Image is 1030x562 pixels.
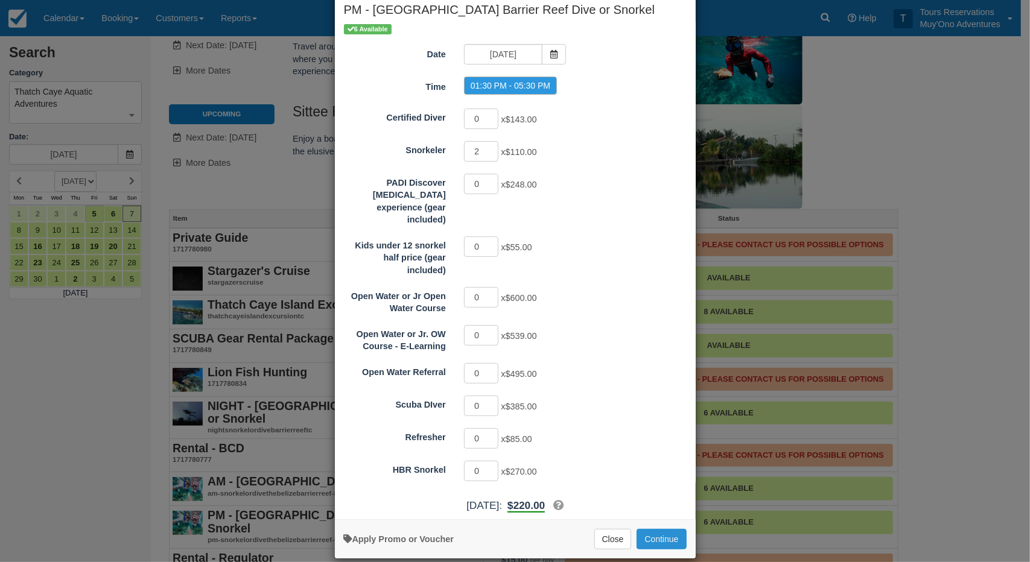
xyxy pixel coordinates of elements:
label: Snorkeler [335,140,455,157]
span: $270.00 [506,467,537,476]
label: Date [335,44,455,61]
input: Snorkeler [464,141,499,162]
input: Open Water or Jr Open Water Course [464,287,499,308]
span: x [501,331,536,341]
label: Open Water or Jr Open Water Course [335,286,455,315]
span: 6 Available [344,24,392,34]
label: Refresher [335,427,455,444]
input: Certified Diver [464,109,499,129]
label: HBR Snorkel [335,459,455,476]
input: Kids under 12 snorkel half price (gear included) [464,236,499,257]
span: x [501,242,532,252]
label: Scuba DIver [335,394,455,411]
span: $110.00 [506,147,537,157]
label: Time [335,77,455,93]
button: Add to Booking [637,529,686,549]
span: $85.00 [506,434,532,444]
span: x [501,402,536,411]
input: Refresher [464,428,499,449]
label: Open Water Referral [335,362,455,379]
span: x [501,147,536,157]
span: x [501,369,536,379]
input: PADI Discover Scuba Diving experience (gear included) [464,174,499,194]
span: $220.00 [507,499,545,511]
span: $143.00 [506,115,537,124]
input: Open Water or Jr. OW Course - E-Learning [464,325,499,346]
label: Certified Diver [335,107,455,124]
label: PADI Discover Scuba Diving experience (gear included) [335,172,455,226]
button: Close [594,529,632,549]
div: [DATE]: [335,498,696,513]
span: x [501,467,536,476]
span: $248.00 [506,180,537,189]
span: x [501,180,536,189]
label: Kids under 12 snorkel half price (gear included) [335,235,455,277]
a: Apply Voucher [344,534,454,544]
span: $55.00 [506,242,532,252]
input: HBR Snorkel [464,461,499,481]
span: x [501,115,536,124]
label: Open Water or Jr. OW Course - E-Learning [335,324,455,353]
input: Open Water Referral [464,363,499,384]
input: Scuba DIver [464,396,499,416]
span: $385.00 [506,402,537,411]
span: $495.00 [506,369,537,379]
span: $600.00 [506,293,537,303]
span: x [501,293,536,303]
label: 01:30 PM - 05:30 PM [464,77,557,95]
span: x [501,434,532,444]
span: $539.00 [506,331,537,341]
